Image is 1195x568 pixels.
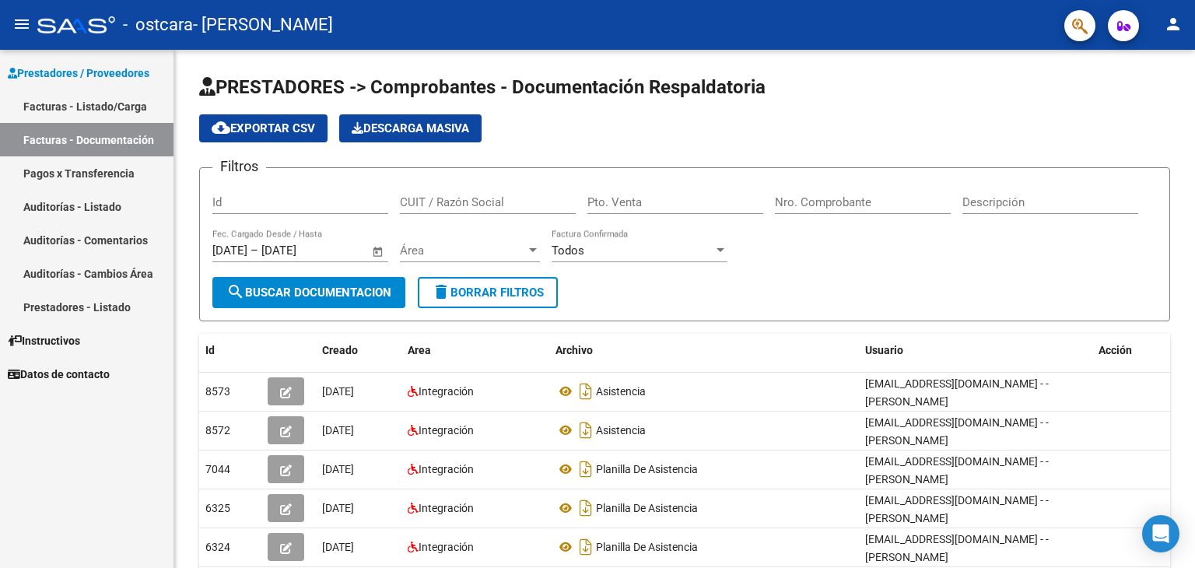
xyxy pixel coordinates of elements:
span: Planilla De Asistencia [596,502,698,514]
span: Prestadores / Proveedores [8,65,149,82]
span: Usuario [865,344,903,356]
i: Descargar documento [576,457,596,482]
span: – [251,244,258,258]
datatable-header-cell: Id [199,334,261,367]
span: Integración [419,463,474,475]
input: End date [261,244,337,258]
span: Área [400,244,526,258]
span: 6324 [205,541,230,553]
span: - ostcara [123,8,193,42]
span: [EMAIL_ADDRESS][DOMAIN_NAME] - - [PERSON_NAME] [865,377,1049,408]
span: Planilla De Asistencia [596,463,698,475]
span: Id [205,344,215,356]
span: Archivo [555,344,593,356]
span: Exportar CSV [212,121,315,135]
button: Exportar CSV [199,114,328,142]
span: [DATE] [322,385,354,398]
span: 6325 [205,502,230,514]
span: [EMAIL_ADDRESS][DOMAIN_NAME] - - [PERSON_NAME] [865,455,1049,486]
input: Start date [212,244,247,258]
mat-icon: search [226,282,245,301]
span: Integración [419,502,474,514]
span: Descarga Masiva [352,121,469,135]
div: Open Intercom Messenger [1142,515,1179,552]
span: Creado [322,344,358,356]
span: Acción [1099,344,1132,356]
datatable-header-cell: Area [401,334,549,367]
span: [DATE] [322,424,354,437]
span: Integración [419,385,474,398]
span: PRESTADORES -> Comprobantes - Documentación Respaldatoria [199,76,766,98]
span: Datos de contacto [8,366,110,383]
span: Planilla De Asistencia [596,541,698,553]
span: [DATE] [322,541,354,553]
span: Asistencia [596,385,646,398]
span: Todos [552,244,584,258]
mat-icon: menu [12,15,31,33]
mat-icon: delete [432,282,450,301]
button: Buscar Documentacion [212,277,405,308]
datatable-header-cell: Usuario [859,334,1092,367]
span: [DATE] [322,502,354,514]
span: Borrar Filtros [432,286,544,300]
button: Borrar Filtros [418,277,558,308]
datatable-header-cell: Archivo [549,334,859,367]
span: Integración [419,424,474,437]
span: - [PERSON_NAME] [193,8,333,42]
span: 7044 [205,463,230,475]
i: Descargar documento [576,379,596,404]
span: Asistencia [596,424,646,437]
span: Instructivos [8,332,80,349]
datatable-header-cell: Acción [1092,334,1170,367]
i: Descargar documento [576,418,596,443]
span: 8572 [205,424,230,437]
span: [DATE] [322,463,354,475]
button: Descarga Masiva [339,114,482,142]
app-download-masive: Descarga masiva de comprobantes (adjuntos) [339,114,482,142]
span: Integración [419,541,474,553]
span: [EMAIL_ADDRESS][DOMAIN_NAME] - - [PERSON_NAME] [865,494,1049,524]
span: [EMAIL_ADDRESS][DOMAIN_NAME] - - [PERSON_NAME] [865,416,1049,447]
h3: Filtros [212,156,266,177]
i: Descargar documento [576,535,596,559]
i: Descargar documento [576,496,596,521]
span: Area [408,344,431,356]
mat-icon: cloud_download [212,118,230,137]
button: Open calendar [370,243,387,261]
mat-icon: person [1164,15,1183,33]
span: 8573 [205,385,230,398]
span: Buscar Documentacion [226,286,391,300]
span: [EMAIL_ADDRESS][DOMAIN_NAME] - - [PERSON_NAME] [865,533,1049,563]
datatable-header-cell: Creado [316,334,401,367]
